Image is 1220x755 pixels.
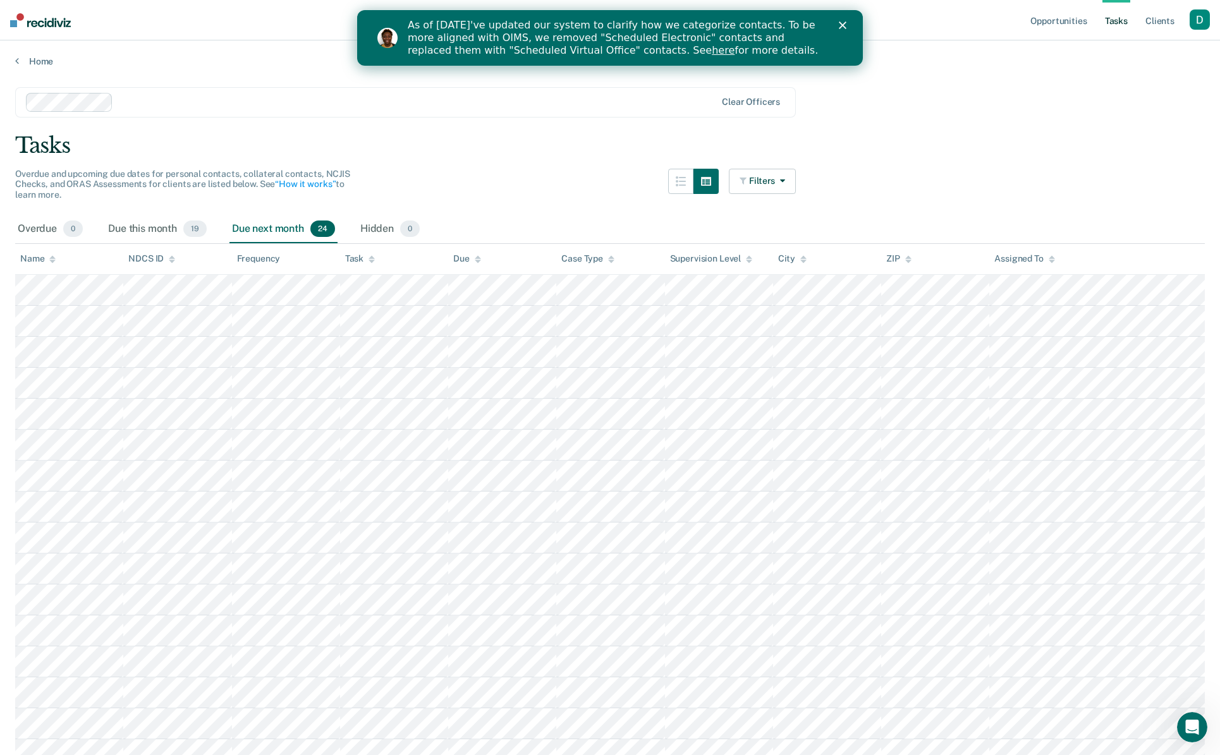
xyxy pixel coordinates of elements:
[561,253,614,264] div: Case Type
[358,215,422,243] div: Hidden0
[357,10,863,66] iframe: Intercom live chat banner
[778,253,807,264] div: City
[400,220,420,237] span: 0
[15,133,1205,159] div: Tasks
[63,220,83,237] span: 0
[275,179,336,189] a: “How it works”
[670,253,753,264] div: Supervision Level
[237,253,281,264] div: Frequency
[183,220,207,237] span: 19
[482,11,494,19] div: Close
[1177,712,1207,742] iframe: Intercom live chat
[886,253,912,264] div: ZIP
[10,13,71,27] img: Recidiviz
[15,56,1205,67] a: Home
[453,253,481,264] div: Due
[229,215,338,243] div: Due next month24
[994,253,1054,264] div: Assigned To
[345,253,375,264] div: Task
[106,215,209,243] div: Due this month19
[15,169,350,200] span: Overdue and upcoming due dates for personal contacts, collateral contacts, NCJIS Checks, and ORAS...
[729,169,796,194] button: Filters
[310,220,335,237] span: 24
[722,97,780,107] div: Clear officers
[15,215,85,243] div: Overdue0
[128,253,175,264] div: NDCS ID
[20,253,56,264] div: Name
